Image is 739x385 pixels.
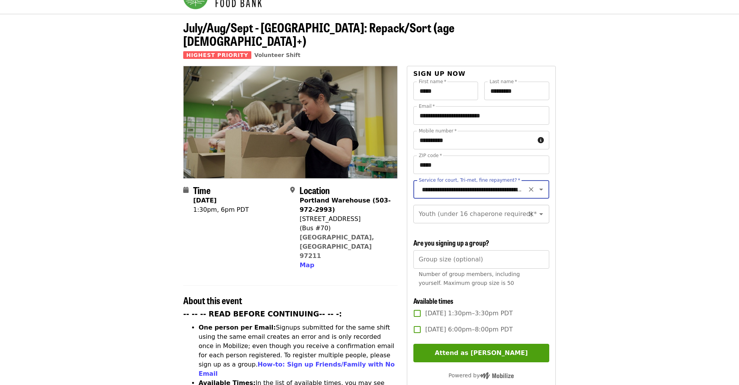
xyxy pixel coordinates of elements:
[299,214,391,224] div: [STREET_ADDRESS]
[425,309,513,318] span: [DATE] 1:30pm–3:30pm PDT
[199,361,395,377] a: How-to: Sign up Friends/Family with No Email
[419,271,520,286] span: Number of group members, including yourself. Maximum group size is 50
[448,372,514,378] span: Powered by
[183,310,342,318] strong: -- -- -- READ BEFORE CONTINUING-- -- -:
[538,137,544,144] i: circle-info icon
[413,106,549,125] input: Email
[183,51,251,59] span: Highest Priority
[536,184,547,195] button: Open
[419,129,456,133] label: Mobile number
[183,18,455,50] span: July/Aug/Sept - [GEOGRAPHIC_DATA]: Repack/Sort (age [DEMOGRAPHIC_DATA]+)
[526,209,537,219] button: Clear
[299,224,391,233] div: (Bus #70)
[299,261,314,269] span: Map
[425,325,513,334] span: [DATE] 6:00pm–8:00pm PDT
[413,82,478,100] input: First name
[413,70,466,77] span: Sign up now
[193,205,249,214] div: 1:30pm, 6pm PDT
[199,323,398,378] li: Signups submitted for the same shift using the same email creates an error and is only recorded o...
[484,82,549,100] input: Last name
[536,209,547,219] button: Open
[413,296,453,306] span: Available times
[419,104,435,109] label: Email
[490,79,517,84] label: Last name
[193,197,217,204] strong: [DATE]
[184,66,397,178] img: July/Aug/Sept - Portland: Repack/Sort (age 8+) organized by Oregon Food Bank
[419,79,446,84] label: First name
[299,234,374,259] a: [GEOGRAPHIC_DATA], [GEOGRAPHIC_DATA] 97211
[290,186,295,194] i: map-marker-alt icon
[413,156,549,174] input: ZIP code
[526,184,537,195] button: Clear
[299,197,391,213] strong: Portland Warehouse (503-972-2993)
[480,372,514,379] img: Powered by Mobilize
[183,186,189,194] i: calendar icon
[199,324,276,331] strong: One person per Email:
[413,131,535,149] input: Mobile number
[413,238,489,248] span: Are you signing up a group?
[419,178,520,182] label: Service for court, Tri-met, fine repayment?
[413,344,549,362] button: Attend as [PERSON_NAME]
[183,293,242,307] span: About this event
[419,153,442,158] label: ZIP code
[193,183,211,197] span: Time
[299,183,330,197] span: Location
[254,52,301,58] a: Volunteer Shift
[299,261,314,270] button: Map
[413,250,549,269] input: [object Object]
